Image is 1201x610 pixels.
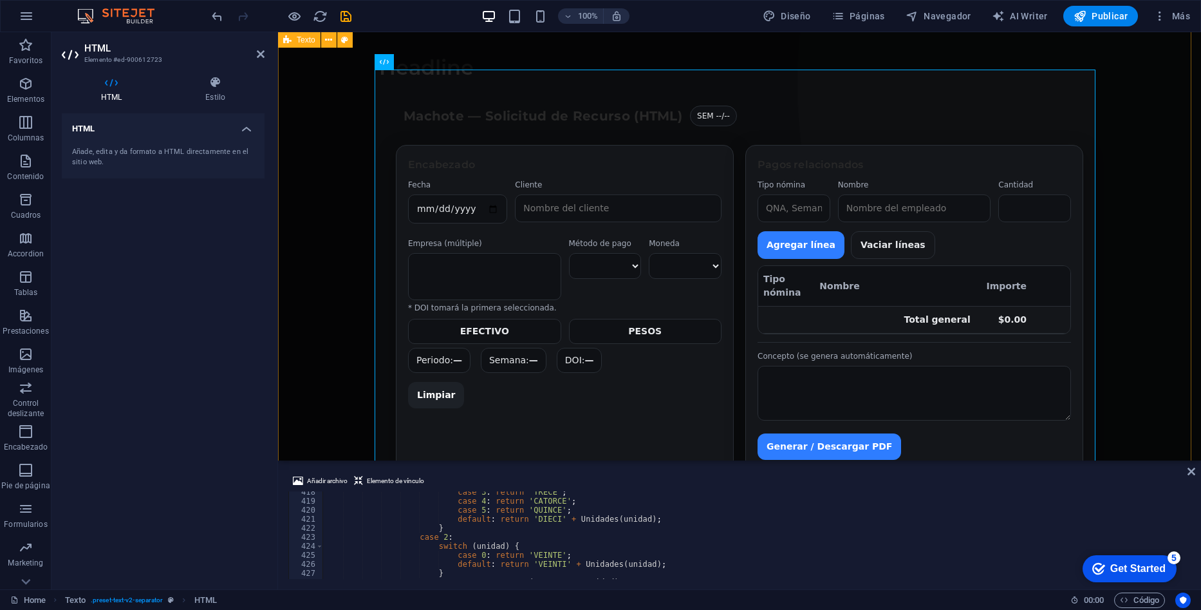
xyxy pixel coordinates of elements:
[367,473,424,489] span: Elemento de vínculo
[289,542,324,551] div: 424
[560,162,713,190] input: Nombre del empleado
[558,8,604,24] button: 100%
[832,10,885,23] span: Páginas
[1063,6,1139,26] button: Publicar
[289,533,324,542] div: 423
[339,9,353,24] i: Guardar (Ctrl+S)
[1120,593,1159,608] span: Código
[297,36,315,44] span: Texto
[8,133,44,143] p: Columnas
[900,6,976,26] button: Navegador
[289,560,324,569] div: 426
[91,593,163,608] span: . preset-text-v2-separator
[289,551,324,560] div: 425
[289,497,324,506] div: 419
[11,210,41,220] p: Cuadros
[8,249,44,259] p: Accordion
[352,473,426,489] button: Elemento de vínculo
[14,287,38,298] p: Tablas
[1175,593,1191,608] button: Usercentrics
[168,596,174,604] i: Este elemento es un preajuste personalizable
[9,55,42,66] p: Favoritos
[10,593,46,608] a: Haz clic para cancelar la selección y doble clic para abrir páginas
[72,147,254,168] div: Añade, edita y da formato a HTML directamente en el sitio web.
[62,113,265,137] h4: HTML
[84,43,265,54] h2: HTML
[1,481,50,491] p: Pie de página
[3,326,48,336] p: Prestaciones
[8,365,43,375] p: Imágenes
[95,3,108,15] div: 5
[289,569,324,578] div: 427
[826,6,890,26] button: Páginas
[7,171,44,182] p: Contenido
[1084,593,1104,608] span: 00 00
[289,515,324,524] div: 421
[577,8,598,24] h6: 100%
[1070,593,1104,608] h6: Tiempo de la sesión
[84,54,239,66] h3: Elemento #ed-900612723
[1153,10,1190,23] span: Más
[307,473,348,489] span: Añadir archivo
[8,558,43,568] p: Marketing
[906,10,971,23] span: Navegador
[1114,593,1165,608] button: Código
[237,162,443,190] input: Nombre del cliente
[611,10,622,22] i: Al redimensionar, ajustar el nivel de zoom automáticamente para ajustarse al dispositivo elegido.
[479,162,552,190] input: QNA, Semanal…
[992,10,1048,23] span: AI Writer
[1093,595,1095,605] span: :
[74,8,171,24] img: Editor Logo
[763,10,811,23] span: Diseño
[1148,6,1195,26] button: Más
[758,6,816,26] button: Diseño
[289,578,324,587] div: 428
[65,593,86,608] span: Haz clic para seleccionar y doble clic para editar
[166,76,265,103] h4: Estilo
[289,506,324,515] div: 420
[4,519,47,529] p: Formularios
[987,6,1053,26] button: AI Writer
[62,76,166,103] h4: HTML
[289,488,324,497] div: 418
[65,593,217,608] nav: breadcrumb
[209,8,225,24] button: undo
[194,593,217,608] span: Haz clic para seleccionar y doble clic para editar
[286,8,302,24] button: Haz clic para salir del modo de previsualización y seguir editando
[38,14,93,26] div: Get Started
[289,524,324,533] div: 422
[758,6,816,26] div: Diseño (Ctrl+Alt+Y)
[10,6,104,33] div: Get Started 5 items remaining, 0% complete
[210,9,225,24] i: Deshacer: Cambiar HTML (Ctrl+Z)
[313,9,328,24] i: Volver a cargar página
[291,473,349,489] button: Añadir archivo
[7,94,44,104] p: Elementos
[1074,10,1128,23] span: Publicar
[338,8,353,24] button: save
[4,442,48,452] p: Encabezado
[312,8,328,24] button: reload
